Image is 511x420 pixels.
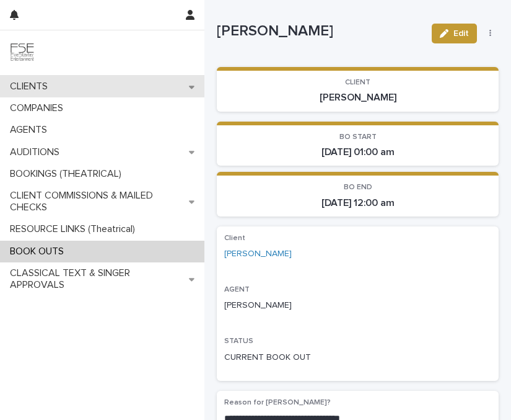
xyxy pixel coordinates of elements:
p: BOOK OUTS [5,246,74,257]
a: [PERSON_NAME] [224,248,292,261]
button: Edit [432,24,477,43]
span: Client [224,235,245,242]
p: [DATE] 01:00 am [224,146,491,158]
p: CURRENT BOOK OUT [224,351,491,364]
span: Edit [453,29,469,38]
p: CLIENT COMMISSIONS & MAILED CHECKS [5,190,189,213]
span: CLIENT [345,79,370,86]
p: CLIENTS [5,81,58,92]
span: BO START [339,133,377,141]
p: BOOKINGS (THEATRICAL) [5,168,131,180]
p: AGENTS [5,124,57,136]
p: [PERSON_NAME] [217,22,422,40]
img: 9JgRvJ3ETPGCJDhvPVA5 [10,40,35,65]
p: CLASSICAL TEXT & SINGER APPROVALS [5,267,189,291]
p: COMPANIES [5,102,73,114]
span: AGENT [224,286,250,293]
span: BO END [344,184,372,191]
p: [DATE] 12:00 am [224,197,491,209]
span: STATUS [224,337,253,345]
span: Reason for [PERSON_NAME]? [224,399,331,406]
p: [PERSON_NAME] [224,92,491,104]
p: RESOURCE LINKS (Theatrical) [5,223,145,235]
p: [PERSON_NAME] [224,299,491,312]
p: AUDITIONS [5,146,69,158]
